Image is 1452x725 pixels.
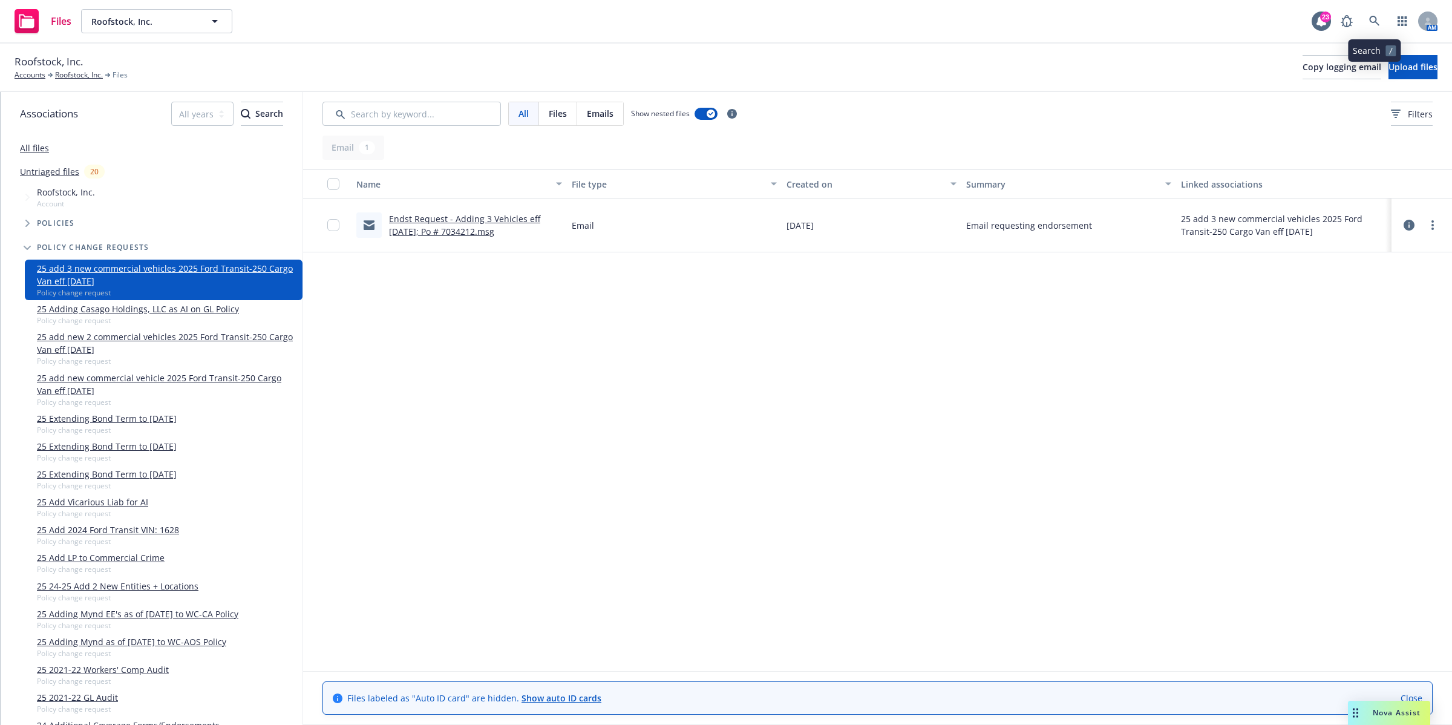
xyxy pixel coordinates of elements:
a: Endst Request - Adding 3 Vehicles eff [DATE]; Po # 7034212.msg [389,213,540,237]
button: Created on [782,169,961,198]
span: All [518,107,529,120]
span: Policy change request [37,676,169,686]
span: Emails [587,107,613,120]
button: Roofstock, Inc. [81,9,232,33]
div: Drag to move [1348,701,1363,725]
div: 25 add 3 new commercial vehicles 2025 Ford Transit-250 Cargo Van eff [DATE] [1181,212,1387,238]
span: Policy change request [37,315,239,326]
button: File type [567,169,782,198]
button: SearchSearch [241,102,283,126]
span: Roofstock, Inc. [91,15,196,28]
span: Show nested files [631,108,690,119]
span: Policies [37,220,75,227]
a: Report a Bug [1335,9,1359,33]
span: Policy change request [37,481,177,491]
div: Summary [966,178,1159,191]
a: Untriaged files [20,165,79,178]
a: 25 24-25 Add 2 New Entities + Locations [37,580,198,592]
span: Policy change requests [37,244,149,251]
span: Policy change request [37,704,118,714]
span: Copy logging email [1303,61,1381,73]
a: 25 Adding Mynd EE's as of [DATE] to WC-CA Policy [37,608,238,620]
a: 25 Adding Casago Holdings, LLC as AI on GL Policy [37,303,239,315]
span: Roofstock, Inc. [37,186,95,198]
input: Search by keyword... [322,102,501,126]
span: Policy change request [37,397,298,407]
span: Files [549,107,567,120]
div: Name [356,178,549,191]
a: 25 Extending Bond Term to [DATE] [37,412,177,425]
button: Filters [1391,102,1433,126]
span: Upload files [1388,61,1437,73]
span: Policy change request [37,564,165,574]
span: Files [113,70,128,80]
div: Linked associations [1181,178,1387,191]
a: more [1425,218,1440,232]
div: Created on [786,178,943,191]
span: Files labeled as "Auto ID card" are hidden. [347,692,601,704]
a: All files [20,142,49,154]
span: Policy change request [37,425,177,435]
span: Policy change request [37,356,298,366]
button: Upload files [1388,55,1437,79]
span: Policy change request [37,287,298,298]
div: 23 [1320,11,1331,22]
button: Linked associations [1176,169,1391,198]
span: [DATE] [786,219,814,232]
span: Policy change request [37,508,148,519]
div: Search [241,102,283,125]
a: Files [10,4,76,38]
input: Toggle Row Selected [327,219,339,231]
a: 25 Adding Mynd as of [DATE] to WC-AOS Policy [37,635,226,648]
a: 25 Extending Bond Term to [DATE] [37,440,177,453]
button: Copy logging email [1303,55,1381,79]
button: Name [352,169,567,198]
a: 25 Add LP to Commercial Crime [37,551,165,564]
a: Accounts [15,70,45,80]
a: Switch app [1390,9,1414,33]
span: Files [51,16,71,26]
span: Nova Assist [1373,707,1421,718]
a: 25 add new 2 commercial vehicles 2025 Ford Transit-250 Cargo Van eff [DATE] [37,330,298,356]
div: 20 [84,165,105,179]
a: 25 2021-22 GL Audit [37,691,118,704]
a: 25 Add Vicarious Liab for AI [37,496,148,508]
a: 25 2021-22 Workers' Comp Audit [37,663,169,676]
span: Policy change request [37,592,198,603]
div: File type [572,178,764,191]
span: Policy change request [37,620,238,631]
a: 25 add 3 new commercial vehicles 2025 Ford Transit-250 Cargo Van eff [DATE] [37,262,298,287]
a: 25 Add 2024 Ford Transit VIN: 1628 [37,523,179,536]
a: 25 add new commercial vehicle 2025 Ford Transit-250 Cargo Van eff [DATE] [37,372,298,397]
span: Email requesting endorsement [966,219,1092,232]
a: 25 Extending Bond Term to [DATE] [37,468,177,481]
span: Policy change request [37,648,226,658]
button: Nova Assist [1348,701,1430,725]
span: Roofstock, Inc. [15,54,83,70]
svg: Search [241,109,250,119]
span: Associations [20,106,78,122]
span: Policy change request [37,453,177,463]
a: Search [1362,9,1387,33]
button: Summary [961,169,1177,198]
span: Email [572,219,594,232]
a: Roofstock, Inc. [55,70,103,80]
span: Policy change request [37,536,179,546]
a: Close [1401,692,1422,704]
span: Filters [1391,108,1433,120]
input: Select all [327,178,339,190]
a: Show auto ID cards [522,692,601,704]
span: Filters [1408,108,1433,120]
span: Account [37,198,95,209]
